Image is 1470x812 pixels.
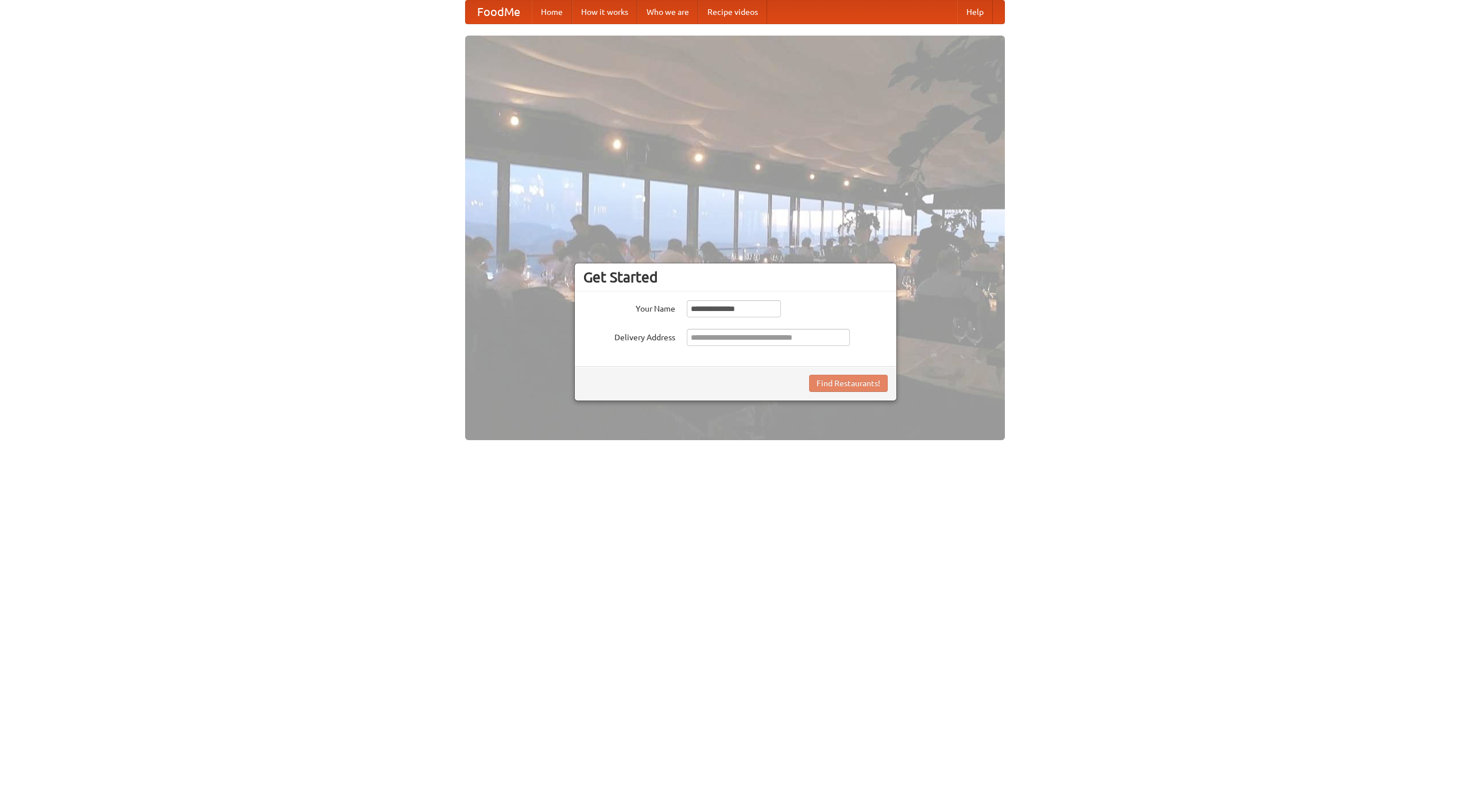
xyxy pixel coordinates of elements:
a: Who we are [637,1,698,24]
a: FoodMe [466,1,532,24]
a: How it works [572,1,637,24]
a: Help [957,1,993,24]
a: Recipe videos [698,1,767,24]
h3: Get Started [583,269,888,286]
label: Delivery Address [583,329,675,343]
button: Find Restaurants! [809,375,888,392]
label: Your Name [583,300,675,314]
a: Home [532,1,572,24]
